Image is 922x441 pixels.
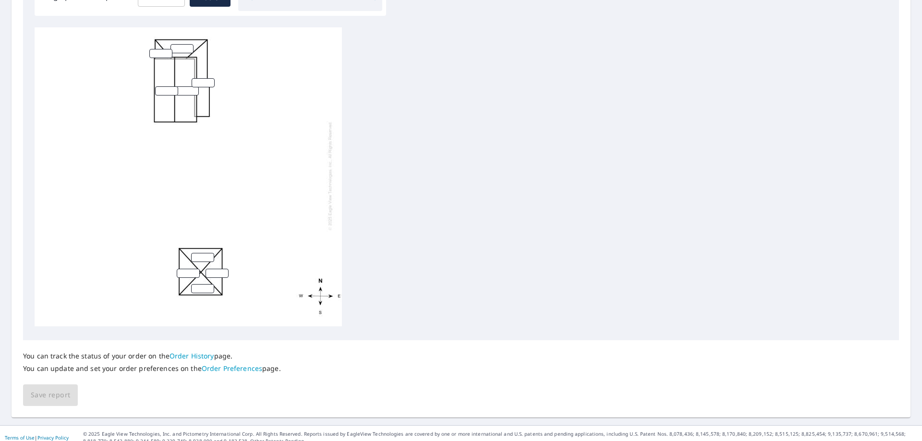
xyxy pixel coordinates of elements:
p: You can update and set your order preferences on the page. [23,364,281,373]
p: | [5,435,69,441]
a: Order Preferences [202,364,262,373]
a: Terms of Use [5,434,35,441]
p: You can track the status of your order on the page. [23,352,281,360]
a: Privacy Policy [37,434,69,441]
a: Order History [170,351,214,360]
